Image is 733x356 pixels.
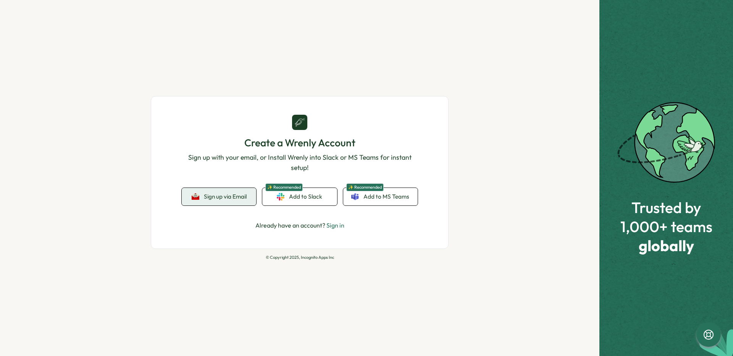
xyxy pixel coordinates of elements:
a: Sign in [326,221,344,229]
span: ✨ Recommended [265,183,303,191]
p: © Copyright 2025, Incognito Apps Inc [151,255,449,260]
span: 1,000+ teams [620,218,712,235]
a: ✨ RecommendedAdd to Slack [262,188,337,205]
span: globally [620,237,712,254]
span: ✨ Recommended [346,183,384,191]
button: Sign up via Email [182,188,256,205]
a: ✨ RecommendedAdd to MS Teams [343,188,418,205]
span: Add to Slack [289,192,322,201]
h1: Create a Wrenly Account [182,136,418,149]
p: Sign up with your email, or Install Wrenly into Slack or MS Teams for instant setup! [182,152,418,173]
span: Sign up via Email [204,193,247,200]
span: Add to MS Teams [363,192,409,201]
span: Trusted by [620,199,712,216]
p: Already have an account? [255,221,344,230]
